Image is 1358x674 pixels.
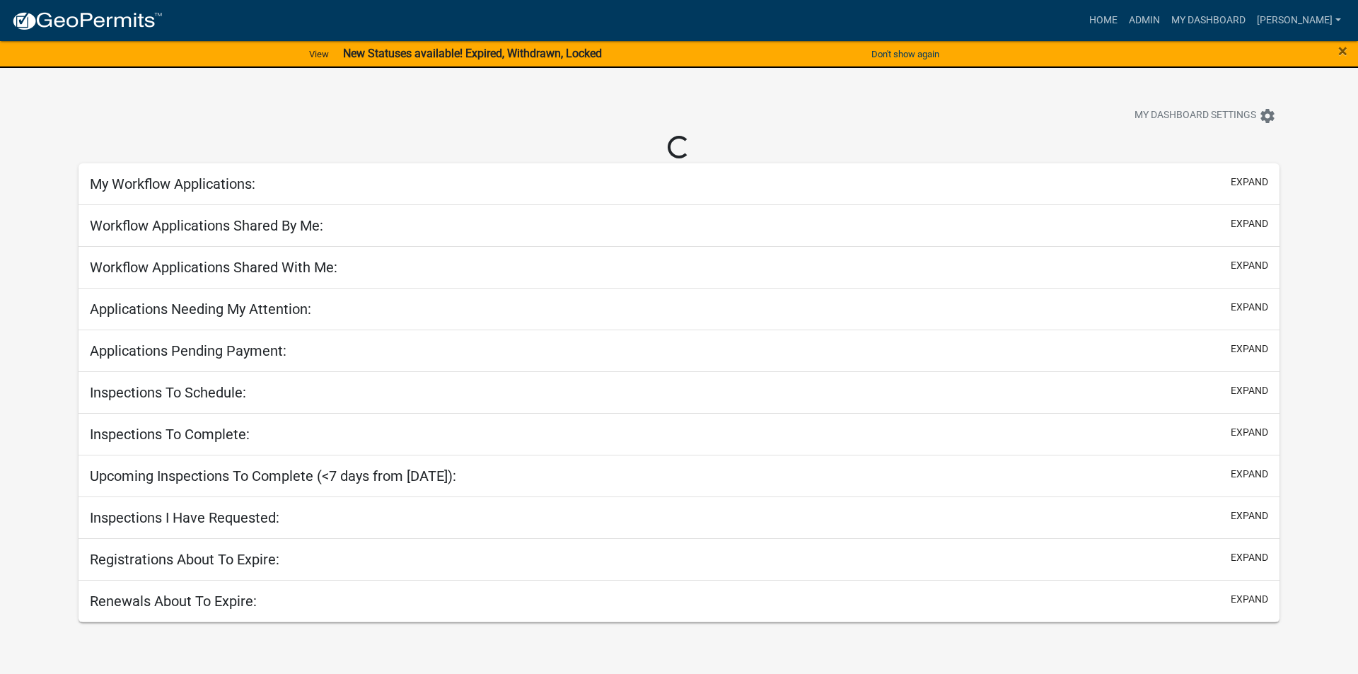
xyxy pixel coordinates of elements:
[303,42,335,66] a: View
[1259,108,1276,124] i: settings
[1231,509,1268,523] button: expand
[1231,342,1268,356] button: expand
[90,593,257,610] h5: Renewals About To Expire:
[1338,41,1347,61] span: ×
[1084,7,1123,34] a: Home
[343,47,602,60] strong: New Statuses available! Expired, Withdrawn, Locked
[90,175,255,192] h5: My Workflow Applications:
[1231,467,1268,482] button: expand
[90,259,337,276] h5: Workflow Applications Shared With Me:
[1231,592,1268,607] button: expand
[1231,175,1268,190] button: expand
[1134,108,1256,124] span: My Dashboard Settings
[1231,216,1268,231] button: expand
[1231,300,1268,315] button: expand
[1123,102,1287,129] button: My Dashboard Settingssettings
[90,384,246,401] h5: Inspections To Schedule:
[90,551,279,568] h5: Registrations About To Expire:
[90,467,456,484] h5: Upcoming Inspections To Complete (<7 days from [DATE]):
[1231,383,1268,398] button: expand
[90,426,250,443] h5: Inspections To Complete:
[90,509,279,526] h5: Inspections I Have Requested:
[866,42,945,66] button: Don't show again
[1166,7,1251,34] a: My Dashboard
[1231,425,1268,440] button: expand
[1123,7,1166,34] a: Admin
[1231,550,1268,565] button: expand
[1251,7,1347,34] a: [PERSON_NAME]
[90,301,311,318] h5: Applications Needing My Attention:
[1338,42,1347,59] button: Close
[90,342,286,359] h5: Applications Pending Payment:
[1231,258,1268,273] button: expand
[90,217,323,234] h5: Workflow Applications Shared By Me:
